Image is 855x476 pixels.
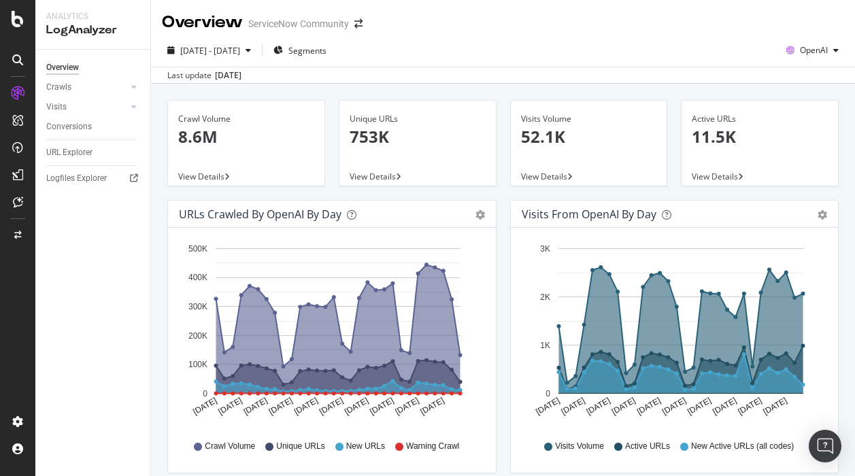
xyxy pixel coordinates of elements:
text: 500K [188,244,207,254]
span: Visits Volume [555,441,604,452]
p: 753K [350,125,486,148]
div: Visits [46,100,67,114]
text: 0 [546,389,550,398]
text: [DATE] [686,396,713,417]
a: Visits [46,100,127,114]
div: Conversions [46,120,92,134]
text: [DATE] [267,396,295,417]
svg: A chart. [179,239,485,428]
div: LogAnalyzer [46,22,139,38]
a: Overview [46,61,141,75]
span: View Details [692,171,738,182]
text: [DATE] [191,396,218,417]
div: Overview [46,61,79,75]
a: URL Explorer [46,146,141,160]
text: [DATE] [736,396,763,417]
text: 300K [188,302,207,311]
a: Logfiles Explorer [46,171,141,186]
text: [DATE] [609,396,637,417]
a: Crawls [46,80,127,95]
text: [DATE] [318,396,345,417]
div: Logfiles Explorer [46,171,107,186]
text: [DATE] [368,396,395,417]
span: Unique URLs [276,441,324,452]
div: Visits from OpenAI by day [522,207,656,221]
button: OpenAI [781,39,844,61]
span: Warning Crawl [406,441,459,452]
div: gear [475,210,485,220]
span: Segments [288,45,326,56]
text: [DATE] [534,396,561,417]
div: arrow-right-arrow-left [354,19,363,29]
span: Crawl Volume [205,441,255,452]
text: 2K [540,292,550,302]
div: Crawls [46,80,71,95]
a: Conversions [46,120,141,134]
button: [DATE] - [DATE] [162,39,256,61]
text: [DATE] [584,396,611,417]
span: [DATE] - [DATE] [180,45,240,56]
text: [DATE] [393,396,420,417]
text: 200K [188,331,207,341]
div: URLs Crawled by OpenAI by day [179,207,341,221]
text: [DATE] [660,396,688,417]
text: [DATE] [711,396,738,417]
span: OpenAI [800,44,828,56]
text: [DATE] [761,396,788,417]
p: 8.6M [178,125,314,148]
span: Active URLs [625,441,670,452]
text: [DATE] [292,396,320,417]
div: Overview [162,11,243,34]
div: Analytics [46,11,139,22]
div: gear [818,210,827,220]
div: Open Intercom Messenger [809,430,841,462]
div: Unique URLs [350,113,486,125]
span: New URLs [346,441,385,452]
div: Visits Volume [521,113,657,125]
span: View Details [178,171,224,182]
text: [DATE] [635,396,662,417]
div: [DATE] [215,69,241,82]
text: 400K [188,273,207,283]
text: [DATE] [559,396,586,417]
div: Active URLs [692,113,828,125]
div: Last update [167,69,241,82]
text: [DATE] [343,396,370,417]
text: [DATE] [419,396,446,417]
p: 52.1K [521,125,657,148]
span: New Active URLs (all codes) [691,441,794,452]
text: 0 [203,389,207,398]
text: [DATE] [217,396,244,417]
div: Crawl Volume [178,113,314,125]
div: ServiceNow Community [248,17,349,31]
span: View Details [350,171,396,182]
text: 3K [540,244,550,254]
p: 11.5K [692,125,828,148]
text: 1K [540,341,550,350]
svg: A chart. [522,239,828,428]
div: URL Explorer [46,146,93,160]
text: [DATE] [242,396,269,417]
text: 100K [188,360,207,369]
button: Segments [268,39,332,61]
span: View Details [521,171,567,182]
